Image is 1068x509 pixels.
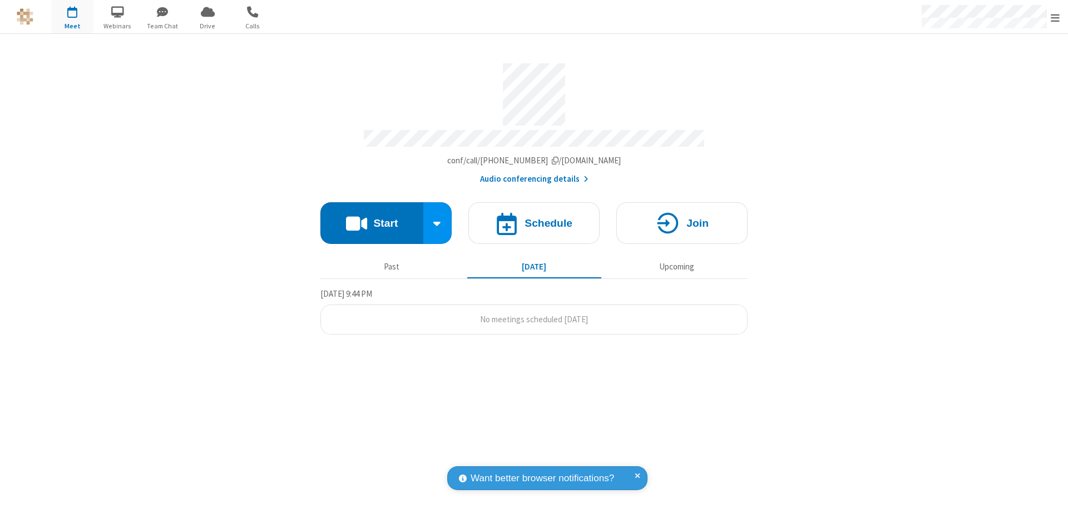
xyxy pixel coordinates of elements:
[52,21,93,31] span: Meet
[525,218,572,228] h4: Schedule
[97,21,139,31] span: Webinars
[320,288,372,299] span: [DATE] 9:44 PM
[471,471,614,486] span: Want better browser notifications?
[468,202,600,244] button: Schedule
[480,173,589,186] button: Audio conferencing details
[373,218,398,228] h4: Start
[423,202,452,244] div: Start conference options
[320,287,748,335] section: Today's Meetings
[447,155,621,166] span: Copy my meeting room link
[616,202,748,244] button: Join
[480,314,588,325] span: No meetings scheduled [DATE]
[187,21,229,31] span: Drive
[320,202,423,244] button: Start
[232,21,274,31] span: Calls
[447,154,621,167] button: Copy my meeting room linkCopy my meeting room link
[142,21,184,31] span: Team Chat
[320,55,748,186] section: Account details
[325,256,459,277] button: Past
[17,8,33,25] img: QA Selenium DO NOT DELETE OR CHANGE
[610,256,744,277] button: Upcoming
[686,218,709,228] h4: Join
[467,256,601,277] button: [DATE]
